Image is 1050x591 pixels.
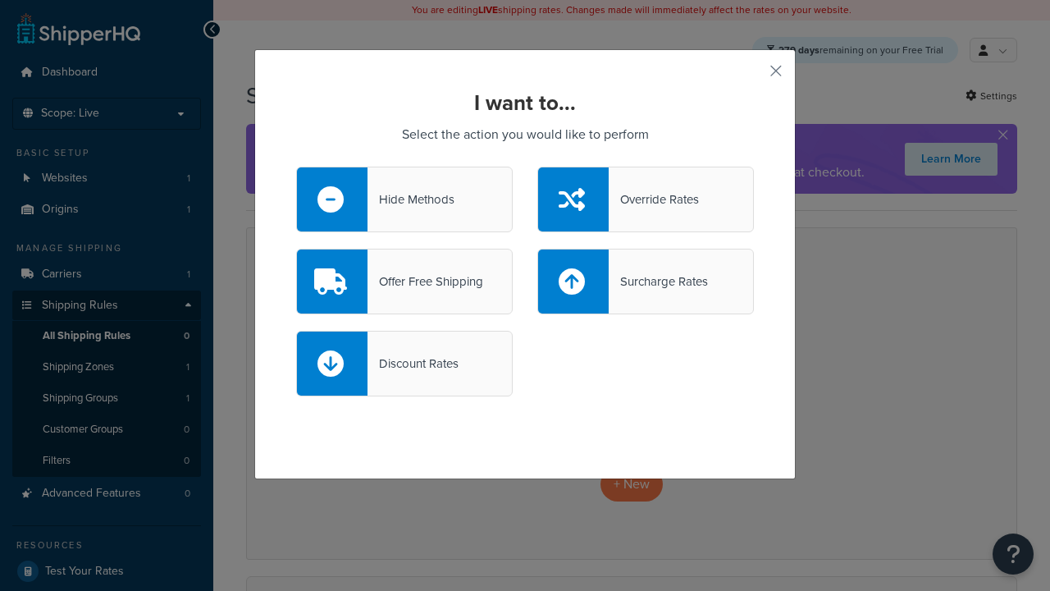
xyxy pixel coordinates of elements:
div: Surcharge Rates [609,270,708,293]
div: Offer Free Shipping [367,270,483,293]
div: Override Rates [609,188,699,211]
p: Select the action you would like to perform [296,123,754,146]
div: Hide Methods [367,188,454,211]
div: Discount Rates [367,352,459,375]
strong: I want to... [474,87,576,118]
